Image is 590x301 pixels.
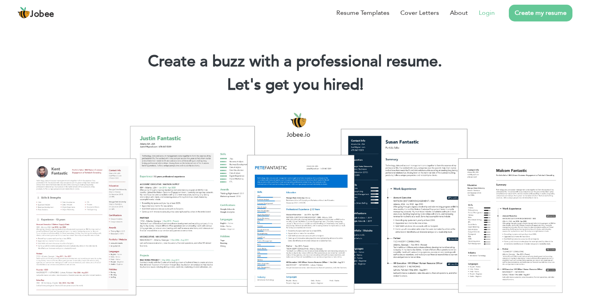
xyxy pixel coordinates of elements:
[12,75,578,95] h2: Let's
[479,8,495,18] a: Login
[12,51,578,72] h1: Create a buzz with a professional resume.
[336,8,389,18] a: Resume Templates
[400,8,439,18] a: Cover Letters
[18,7,30,19] img: jobee.io
[450,8,468,18] a: About
[265,74,364,96] span: get you hired!
[509,5,572,21] a: Create my resume
[18,7,54,19] a: Jobee
[30,10,54,19] span: Jobee
[360,74,363,96] span: |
